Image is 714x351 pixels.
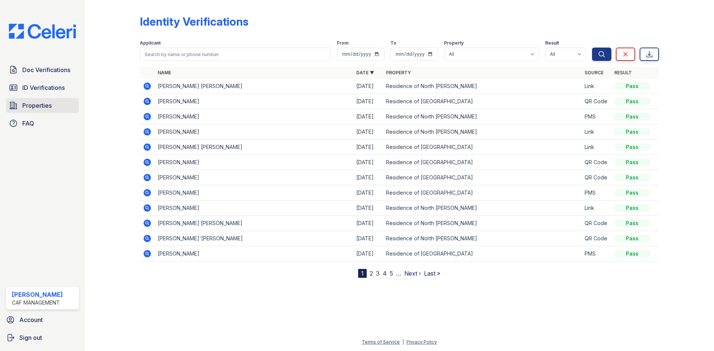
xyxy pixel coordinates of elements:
[353,155,383,170] td: [DATE]
[140,48,331,61] input: Search by name or phone number
[140,40,161,46] label: Applicant
[614,189,650,196] div: Pass
[6,62,79,77] a: Doc Verifications
[376,270,380,277] a: 3
[582,201,611,216] td: Link
[353,109,383,124] td: [DATE]
[155,94,353,109] td: [PERSON_NAME]
[6,80,79,95] a: ID Verifications
[383,270,387,277] a: 4
[390,270,393,277] a: 5
[386,70,411,75] a: Property
[155,246,353,261] td: [PERSON_NAME]
[404,270,421,277] a: Next ›
[353,140,383,155] td: [DATE]
[337,40,348,46] label: From
[614,174,650,181] div: Pass
[614,220,650,227] div: Pass
[614,98,650,105] div: Pass
[155,155,353,170] td: [PERSON_NAME]
[582,124,611,140] td: Link
[585,70,604,75] a: Source
[390,40,396,46] label: To
[370,270,373,277] a: 2
[353,201,383,216] td: [DATE]
[19,333,42,342] span: Sign out
[383,216,582,231] td: Residence of North [PERSON_NAME]
[22,119,34,128] span: FAQ
[582,79,611,94] td: Link
[396,269,401,278] span: …
[155,124,353,140] td: [PERSON_NAME]
[383,79,582,94] td: Residence of North [PERSON_NAME]
[6,98,79,113] a: Properties
[6,116,79,131] a: FAQ
[614,250,650,257] div: Pass
[12,299,63,306] div: CAF Management
[158,70,171,75] a: Name
[356,70,374,75] a: Date ▼
[582,170,611,185] td: QR Code
[383,109,582,124] td: Residence of North [PERSON_NAME]
[383,185,582,201] td: Residence of [GEOGRAPHIC_DATA]
[383,246,582,261] td: Residence of [GEOGRAPHIC_DATA]
[3,330,82,345] a: Sign out
[402,339,404,345] div: |
[19,315,43,324] span: Account
[582,216,611,231] td: QR Code
[155,201,353,216] td: [PERSON_NAME]
[614,113,650,120] div: Pass
[353,185,383,201] td: [DATE]
[155,140,353,155] td: [PERSON_NAME] [PERSON_NAME]
[614,235,650,242] div: Pass
[353,216,383,231] td: [DATE]
[582,109,611,124] td: PMS
[353,124,383,140] td: [DATE]
[424,270,440,277] a: Last »
[155,185,353,201] td: [PERSON_NAME]
[22,101,52,110] span: Properties
[545,40,559,46] label: Result
[140,15,248,28] div: Identity Verifications
[406,339,437,345] a: Privacy Policy
[358,269,367,278] div: 1
[383,155,582,170] td: Residence of [GEOGRAPHIC_DATA]
[353,246,383,261] td: [DATE]
[582,231,611,246] td: QR Code
[155,109,353,124] td: [PERSON_NAME]
[22,65,70,74] span: Doc Verifications
[383,231,582,246] td: Residence of North [PERSON_NAME]
[614,70,632,75] a: Result
[155,79,353,94] td: [PERSON_NAME] [PERSON_NAME]
[383,201,582,216] td: Residence of North [PERSON_NAME]
[3,312,82,327] a: Account
[155,216,353,231] td: [PERSON_NAME] [PERSON_NAME]
[353,170,383,185] td: [DATE]
[614,143,650,151] div: Pass
[155,170,353,185] td: [PERSON_NAME]
[614,159,650,166] div: Pass
[444,40,464,46] label: Property
[353,94,383,109] td: [DATE]
[353,79,383,94] td: [DATE]
[582,155,611,170] td: QR Code
[3,24,82,39] img: CE_Logo_Blue-a8612792a0a2168367f1c8372b55b34899dd931a85d93a1a3d3e32e68fde9ad4.png
[383,140,582,155] td: Residence of [GEOGRAPHIC_DATA]
[614,128,650,136] div: Pass
[383,124,582,140] td: Residence of North [PERSON_NAME]
[12,290,63,299] div: [PERSON_NAME]
[582,246,611,261] td: PMS
[614,82,650,90] div: Pass
[582,185,611,201] td: PMS
[353,231,383,246] td: [DATE]
[155,231,353,246] td: [PERSON_NAME]'[PERSON_NAME]
[614,204,650,212] div: Pass
[383,170,582,185] td: Residence of [GEOGRAPHIC_DATA]
[582,140,611,155] td: Link
[383,94,582,109] td: Residence of [GEOGRAPHIC_DATA]
[22,83,65,92] span: ID Verifications
[362,339,400,345] a: Terms of Service
[582,94,611,109] td: QR Code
